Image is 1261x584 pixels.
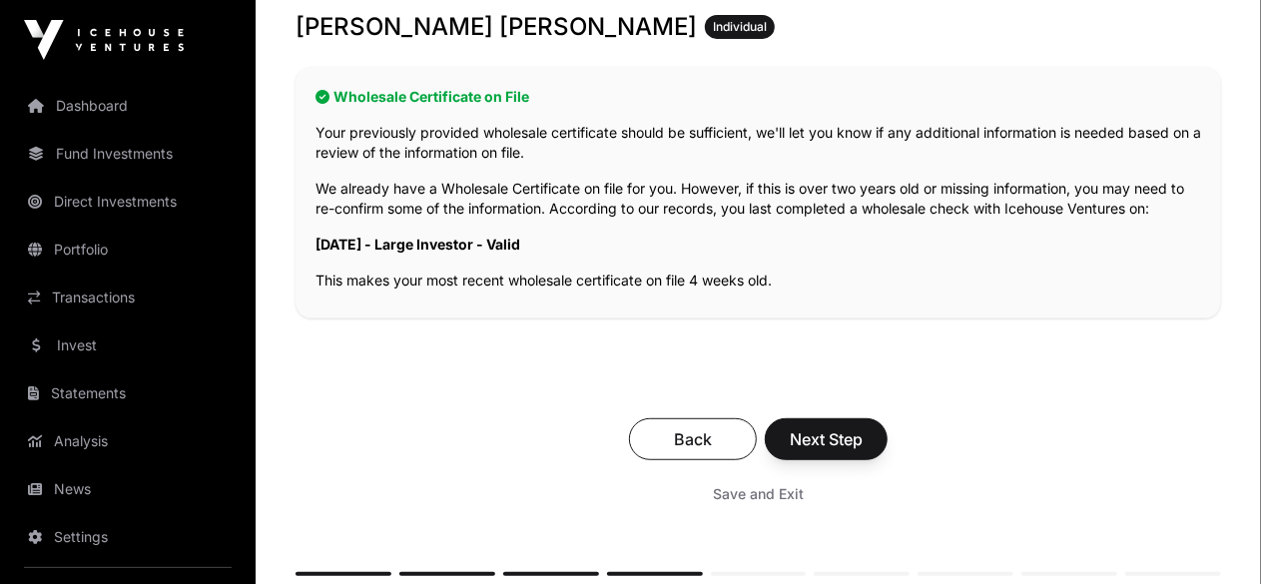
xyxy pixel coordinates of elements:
[689,476,828,512] button: Save and Exit
[713,19,767,35] span: Individual
[315,123,1201,163] p: Your previously provided wholesale certificate should be sufficient, we'll let you know if any ad...
[629,418,757,460] button: Back
[16,371,240,415] a: Statements
[315,87,1201,107] h2: Wholesale Certificate on File
[1161,488,1261,584] iframe: Chat Widget
[315,271,1201,291] p: This makes your most recent wholesale certificate on file 4 weeks old.
[16,467,240,511] a: News
[790,427,863,451] span: Next Step
[654,427,732,451] span: Back
[16,419,240,463] a: Analysis
[16,228,240,272] a: Portfolio
[765,418,888,460] button: Next Step
[713,484,804,504] span: Save and Exit
[16,323,240,367] a: Invest
[16,515,240,559] a: Settings
[16,132,240,176] a: Fund Investments
[16,180,240,224] a: Direct Investments
[315,235,1201,255] p: [DATE] - Large Investor - Valid
[315,179,1201,219] p: We already have a Wholesale Certificate on file for you. However, if this is over two years old o...
[296,11,1221,43] h3: [PERSON_NAME] [PERSON_NAME]
[16,276,240,319] a: Transactions
[16,84,240,128] a: Dashboard
[24,20,184,60] img: Icehouse Ventures Logo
